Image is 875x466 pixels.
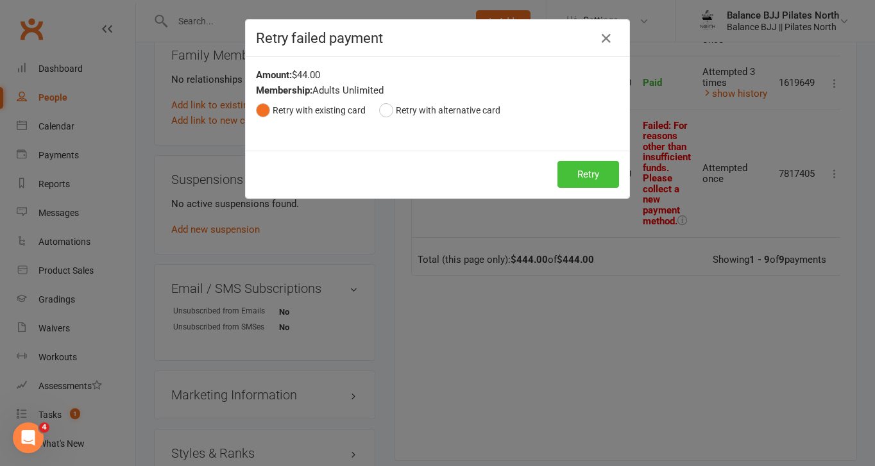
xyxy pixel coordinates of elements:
[256,83,619,98] div: Adults Unlimited
[596,28,616,49] button: Close
[256,69,292,81] strong: Amount:
[557,161,619,188] button: Retry
[256,85,312,96] strong: Membership:
[39,422,49,433] span: 4
[256,30,619,46] h4: Retry failed payment
[13,422,44,453] iframe: Intercom live chat
[379,98,500,122] button: Retry with alternative card
[256,67,619,83] div: $44.00
[256,98,366,122] button: Retry with existing card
